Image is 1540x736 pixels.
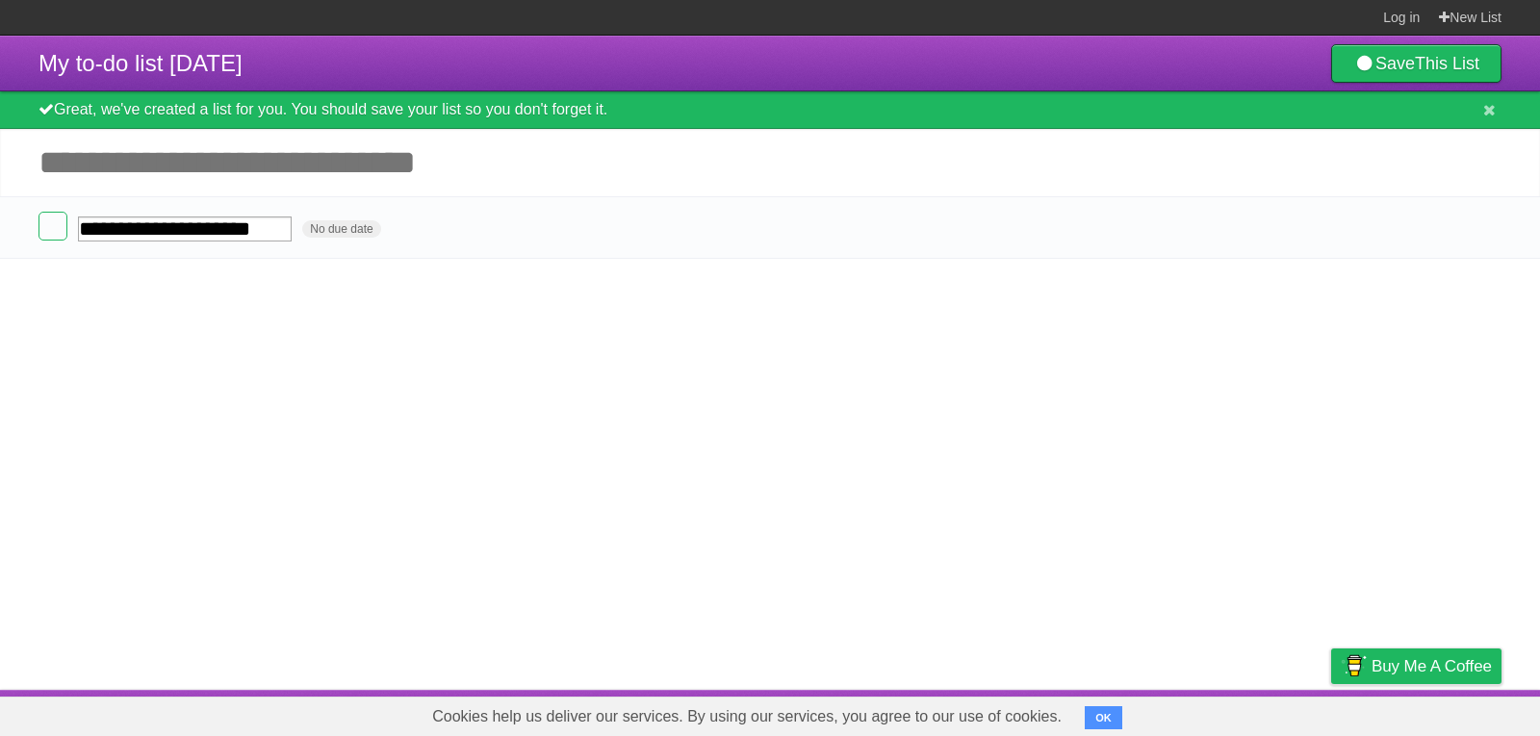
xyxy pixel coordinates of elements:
span: My to-do list [DATE] [38,50,243,76]
button: OK [1085,706,1122,729]
a: Developers [1139,695,1217,731]
img: Buy me a coffee [1341,649,1367,682]
a: Buy me a coffee [1331,648,1501,684]
span: No due date [302,220,380,238]
a: Suggest a feature [1380,695,1501,731]
a: Terms [1241,695,1283,731]
a: About [1075,695,1116,731]
a: Privacy [1306,695,1356,731]
label: Done [38,212,67,241]
span: Buy me a coffee [1372,649,1492,683]
a: SaveThis List [1331,44,1501,83]
span: Cookies help us deliver our services. By using our services, you agree to our use of cookies. [413,698,1081,736]
b: This List [1415,54,1479,73]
